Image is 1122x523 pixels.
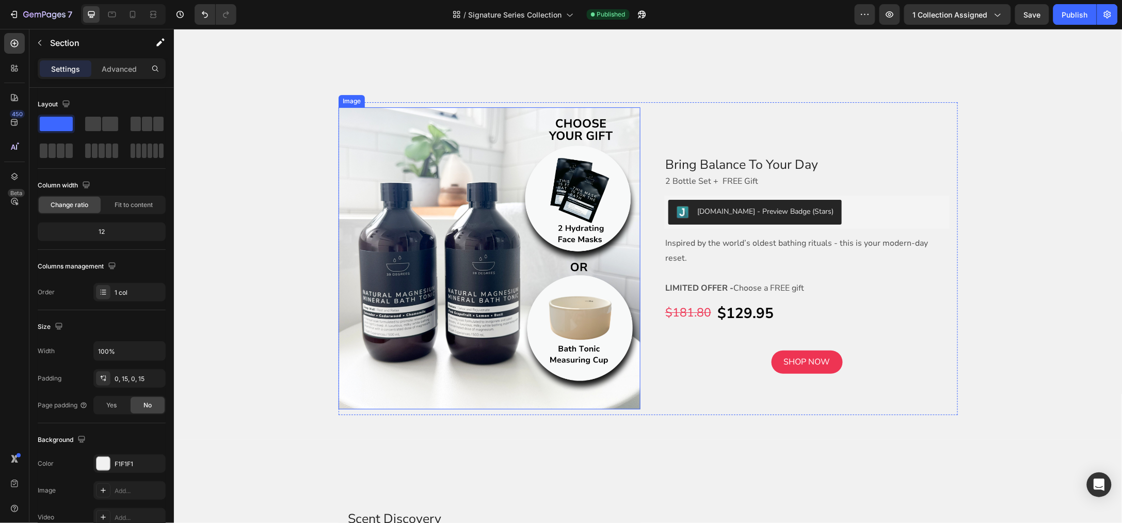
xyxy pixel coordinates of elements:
[38,486,56,495] div: Image
[195,4,236,25] div: Undo/Redo
[597,10,626,19] span: Published
[1053,4,1097,25] button: Publish
[38,346,55,356] div: Width
[115,486,163,496] div: Add...
[106,401,117,410] span: Yes
[610,326,656,341] p: SHOP NOW
[10,110,25,118] div: 450
[38,401,88,410] div: Page padding
[38,433,88,447] div: Background
[38,320,65,334] div: Size
[94,342,165,360] input: Auto
[913,9,988,20] span: 1 collection assigned
[1087,472,1112,497] div: Open Intercom Messenger
[491,127,644,145] span: Bring Balance To Your Day
[469,9,562,20] span: Signature Series Collection
[38,459,54,468] div: Color
[491,145,775,160] p: 2 Bottle Set + FREE Gift
[491,207,775,237] p: Inspired by the world’s oldest bathing rituals - this is your modern-day reset.
[1062,9,1088,20] div: Publish
[1024,10,1041,19] span: Save
[115,513,163,522] div: Add...
[50,37,135,49] p: Section
[38,288,55,297] div: Order
[490,274,538,294] div: $181.80
[38,179,92,193] div: Column width
[115,374,163,384] div: 0, 15, 0, 15
[503,177,515,189] img: Judgeme.png
[491,253,559,265] strong: LIMITED OFFER -
[102,64,137,74] p: Advanced
[51,200,89,210] span: Change ratio
[143,401,152,410] span: No
[1015,4,1049,25] button: Save
[598,322,669,345] a: SHOP NOW
[523,177,660,188] div: [DOMAIN_NAME] - Preview Badge (Stars)
[38,513,54,522] div: Video
[491,252,775,267] p: Choose a FREE gift
[8,189,25,197] div: Beta
[464,9,467,20] span: /
[38,260,118,274] div: Columns management
[40,225,164,239] div: 12
[115,459,163,469] div: F1F1F1
[115,200,153,210] span: Fit to content
[494,171,668,196] button: Judge.me - Preview Badge (Stars)
[542,274,601,295] div: $129.95
[115,288,163,297] div: 1 col
[38,374,61,383] div: Padding
[68,8,72,21] p: 7
[38,98,72,112] div: Layout
[904,4,1011,25] button: 1 collection assigned
[51,64,80,74] p: Settings
[4,4,77,25] button: 7
[174,481,267,499] span: Scent Discovery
